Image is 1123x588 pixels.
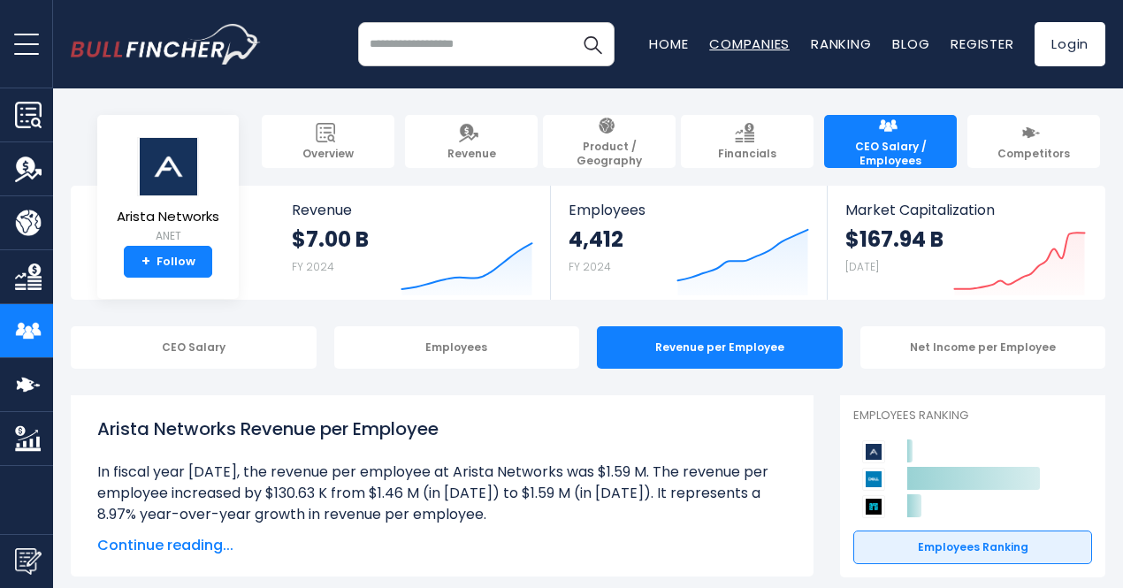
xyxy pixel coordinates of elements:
[997,147,1070,161] span: Competitors
[71,24,261,65] a: Go to homepage
[292,259,334,274] small: FY 2024
[97,416,787,442] h1: Arista Networks Revenue per Employee
[543,115,676,168] a: Product / Geography
[811,34,871,53] a: Ranking
[302,147,354,161] span: Overview
[552,140,667,167] span: Product / Geography
[262,115,394,168] a: Overview
[569,202,808,218] span: Employees
[569,259,611,274] small: FY 2024
[967,115,1100,168] a: Competitors
[862,468,885,491] img: Dell Technologies competitors logo
[709,34,790,53] a: Companies
[860,326,1106,369] div: Net Income per Employee
[551,186,826,300] a: Employees 4,412 FY 2024
[845,259,879,274] small: [DATE]
[853,409,1092,424] p: Employees Ranking
[862,495,885,518] img: NetApp competitors logo
[1035,22,1105,66] a: Login
[117,210,219,225] span: Arista Networks
[141,254,150,270] strong: +
[718,147,776,161] span: Financials
[117,228,219,244] small: ANET
[862,440,885,463] img: Arista Networks competitors logo
[570,22,615,66] button: Search
[833,140,948,167] span: CEO Salary / Employees
[447,147,496,161] span: Revenue
[649,34,688,53] a: Home
[274,186,551,300] a: Revenue $7.00 B FY 2024
[124,246,212,278] a: +Follow
[853,531,1092,564] a: Employees Ranking
[97,462,787,525] li: In fiscal year [DATE], the revenue per employee at Arista Networks was $1.59 M. The revenue per e...
[824,115,957,168] a: CEO Salary / Employees
[405,115,538,168] a: Revenue
[97,535,787,556] span: Continue reading...
[845,225,943,253] strong: $167.94 B
[292,225,369,253] strong: $7.00 B
[892,34,929,53] a: Blog
[845,202,1086,218] span: Market Capitalization
[116,136,220,247] a: Arista Networks ANET
[71,24,261,65] img: bullfincher logo
[597,326,843,369] div: Revenue per Employee
[681,115,814,168] a: Financials
[951,34,1013,53] a: Register
[828,186,1104,300] a: Market Capitalization $167.94 B [DATE]
[334,326,580,369] div: Employees
[569,225,623,253] strong: 4,412
[292,202,533,218] span: Revenue
[71,326,317,369] div: CEO Salary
